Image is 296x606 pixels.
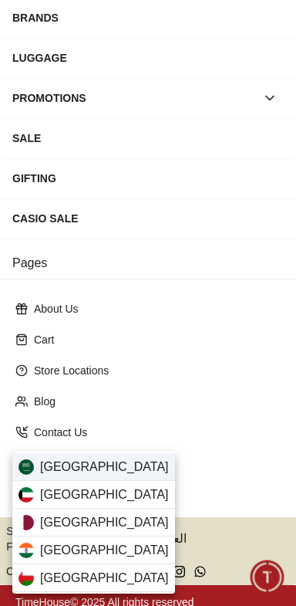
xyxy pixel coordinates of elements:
img: Qatar [18,515,34,530]
img: India [18,543,34,558]
img: Saudi Arabia [18,459,34,475]
span: [GEOGRAPHIC_DATA] [40,569,169,587]
span: [GEOGRAPHIC_DATA] [40,541,169,560]
img: Oman [18,570,34,586]
span: [GEOGRAPHIC_DATA] [40,513,169,532]
img: Kuwait [18,487,34,503]
div: Chat Widget [251,560,284,594]
span: [GEOGRAPHIC_DATA] [40,458,169,476]
span: [GEOGRAPHIC_DATA] [40,486,169,504]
